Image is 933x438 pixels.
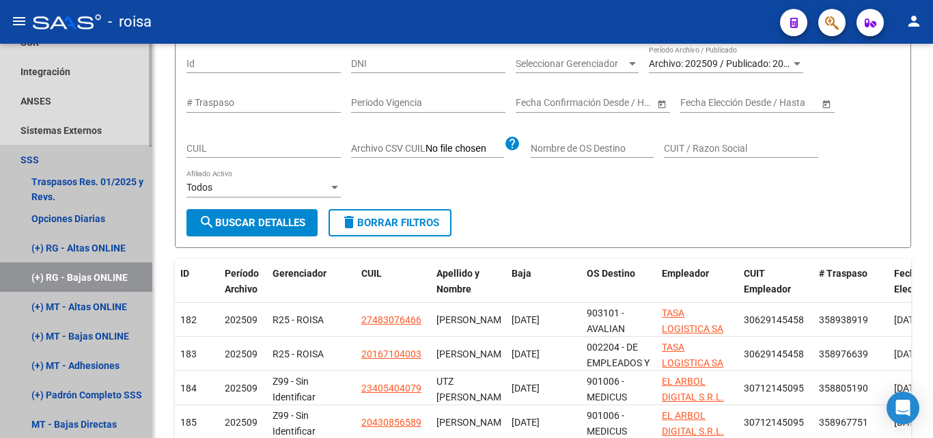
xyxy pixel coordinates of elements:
input: Archivo CSV CUIL [426,143,504,155]
span: # Traspaso [819,268,867,279]
datatable-header-cell: Gerenciador [267,259,356,304]
span: Seleccionar Gerenciador [516,58,626,70]
span: Baja [512,268,531,279]
datatable-header-cell: Período Archivo [219,259,267,304]
span: Archivo: 202509 / Publicado: 202508 [649,58,805,69]
span: CUIT Empleador [744,268,791,295]
button: Borrar Filtros [329,209,451,236]
button: Open calendar [654,96,669,111]
span: [DATE] [894,383,922,394]
mat-icon: person [906,13,922,29]
div: [DATE] [512,381,576,396]
span: ID [180,268,189,279]
span: 20430856589 [361,417,421,428]
datatable-header-cell: Empleador [656,259,738,304]
span: Período Archivo [225,268,259,295]
mat-icon: menu [11,13,27,29]
span: 20167104003 [361,348,421,359]
span: OS Destino [587,268,635,279]
span: R25 - ROISA [273,348,324,359]
span: 183 [180,348,197,359]
span: Apellido y Nombre [436,268,479,295]
span: EL ARBOL DIGITAL S.R.L. [662,410,724,437]
span: TASA LOGISTICA SA [662,307,723,334]
datatable-header-cell: CUIT Empleador [738,259,813,304]
input: Fecha fin [742,97,809,109]
datatable-header-cell: Apellido y Nombre [431,259,506,304]
span: - roisa [108,7,152,37]
span: 358967751 [819,417,868,428]
span: 358938919 [819,314,868,325]
div: [DATE] [512,415,576,430]
button: Buscar Detalles [186,209,318,236]
span: EL ARBOL DIGITAL S.R.L. [662,376,724,402]
span: R25 - ROISA [273,314,324,325]
datatable-header-cell: # Traspaso [813,259,889,304]
span: Archivo CSV CUIL [351,143,426,154]
mat-icon: search [199,214,215,230]
span: Z99 - Sin Identificar [273,410,316,437]
datatable-header-cell: ID [175,259,219,304]
mat-icon: help [504,135,520,152]
div: Open Intercom Messenger [887,392,919,424]
span: Gerenciador [273,268,326,279]
span: [DATE] [894,348,922,359]
span: 202509 [225,314,257,325]
span: 202509 [225,348,257,359]
span: Todos [186,182,212,193]
span: Buscar Detalles [199,217,305,229]
span: 202509 [225,383,257,394]
span: 903101 - AVALIAN SALUD Y BIENESTAR COOPERATIVA LIMITADA [587,307,650,396]
span: 358976639 [819,348,868,359]
span: [PERSON_NAME] [436,417,510,428]
datatable-header-cell: Baja [506,259,581,304]
span: 30712145095 [744,383,804,394]
mat-icon: delete [341,214,357,230]
span: 182 [180,314,197,325]
span: 23405404079 [361,383,421,394]
span: [PERSON_NAME] [436,348,510,359]
span: 30629145458 [744,314,804,325]
div: [DATE] [512,346,576,362]
datatable-header-cell: OS Destino [581,259,656,304]
div: [DATE] [512,312,576,328]
span: 30712145095 [744,417,804,428]
span: Borrar Filtros [341,217,439,229]
input: Fecha inicio [516,97,566,109]
button: Open calendar [819,96,833,111]
input: Fecha inicio [680,97,730,109]
span: Empleador [662,268,709,279]
datatable-header-cell: CUIL [356,259,431,304]
span: 27483076466 [361,314,421,325]
span: TASA LOGISTICA SA [662,342,723,368]
span: UTZ [PERSON_NAME] [436,376,510,402]
span: Fecha Eleccion [894,268,931,295]
span: CUIL [361,268,382,279]
span: 184 [180,383,197,394]
span: [PERSON_NAME] [436,314,510,325]
span: 185 [180,417,197,428]
input: Fecha fin [577,97,644,109]
span: 202509 [225,417,257,428]
span: Z99 - Sin Identificar [273,376,316,402]
span: 30629145458 [744,348,804,359]
span: 358805190 [819,383,868,394]
span: [DATE] [894,314,922,325]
